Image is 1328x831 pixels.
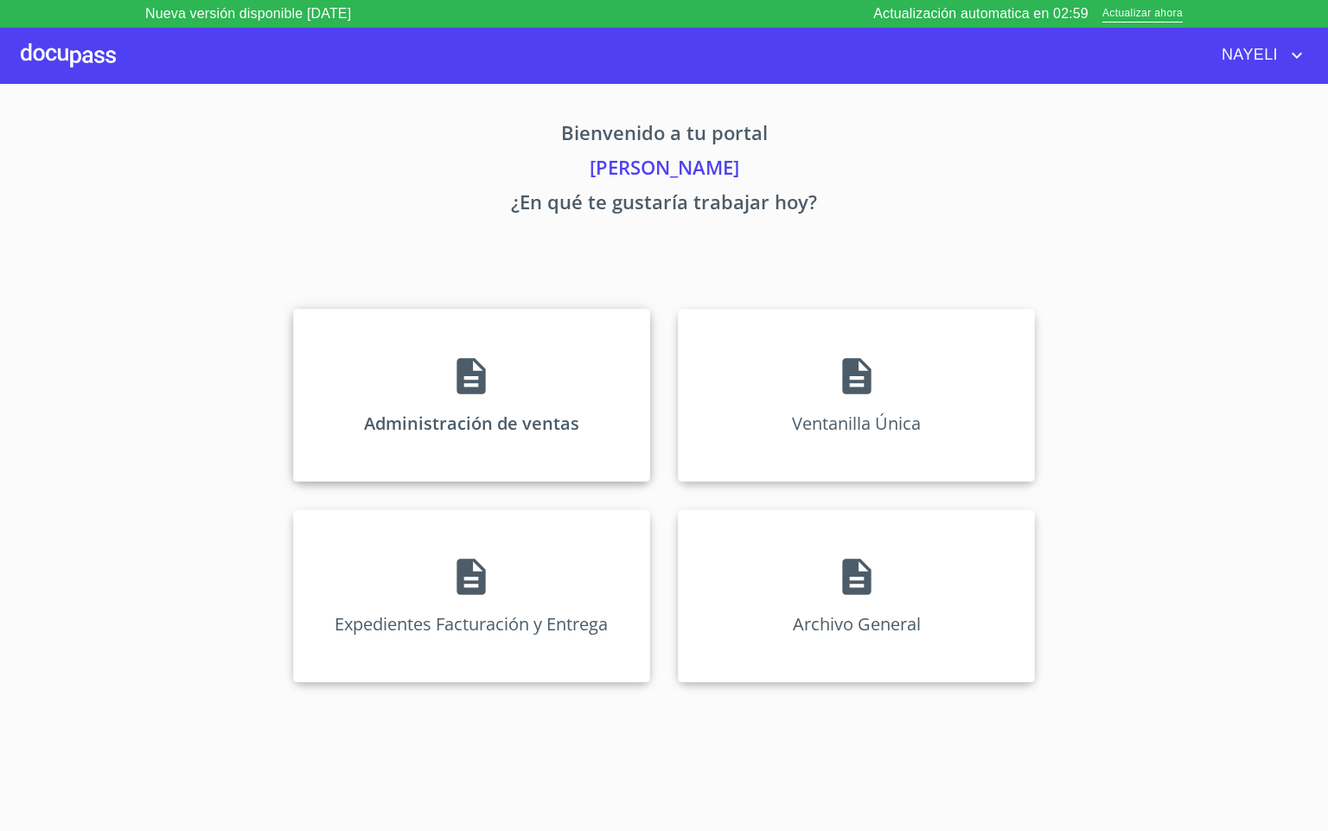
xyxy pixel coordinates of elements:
[131,188,1197,222] p: ¿En qué te gustaría trabajar hoy?
[1209,42,1307,69] button: account of current user
[1102,5,1183,23] span: Actualizar ahora
[873,3,1089,24] p: Actualización automatica en 02:59
[792,412,921,435] p: Ventanilla Única
[335,612,608,636] p: Expedientes Facturación y Entrega
[131,153,1197,188] p: [PERSON_NAME]
[793,612,921,636] p: Archivo General
[145,3,351,24] p: Nueva versión disponible [DATE]
[131,118,1197,153] p: Bienvenido a tu portal
[364,412,579,435] p: Administración de ventas
[1209,42,1286,69] span: NAYELI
